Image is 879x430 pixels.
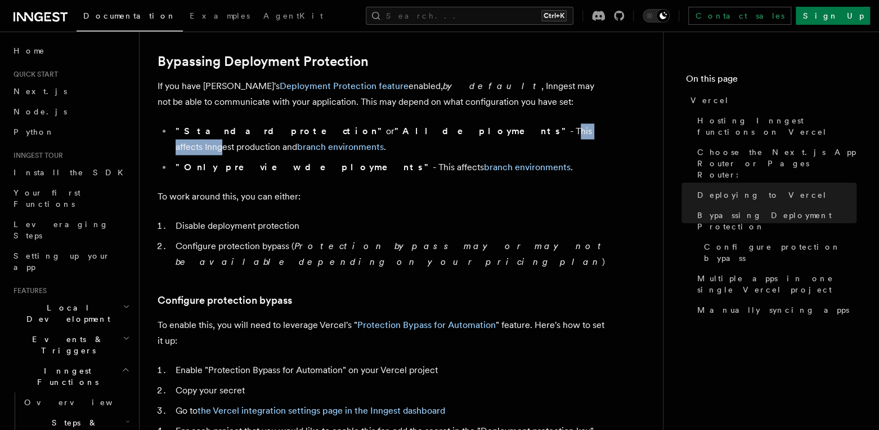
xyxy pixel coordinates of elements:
[83,11,176,20] span: Documentation
[9,365,122,388] span: Inngest Functions
[14,188,80,209] span: Your first Functions
[686,90,856,110] a: Vercel
[693,110,856,142] a: Hosting Inngest functions on Vercel
[9,41,132,61] a: Home
[158,54,369,69] a: Bypassing Deployment Protection
[263,11,323,20] span: AgentKit
[9,361,132,392] button: Inngest Functions
[9,302,123,325] span: Local Development
[158,189,608,205] p: To work around this, you can either:
[14,87,67,96] span: Next.js
[697,115,856,138] span: Hosting Inngest functions on Vercel
[9,298,132,329] button: Local Development
[183,3,257,30] a: Examples
[357,320,496,330] a: Protection Bypass for Automation
[697,147,856,180] span: Choose the Next.js App Router or Pages Router:
[172,383,608,398] li: Copy your secret
[9,101,132,122] a: Node.js
[172,238,608,270] li: Configure protection bypass ( )
[690,95,729,106] span: Vercel
[704,241,856,264] span: Configure protection bypass
[14,107,67,116] span: Node.js
[9,246,132,277] a: Setting up your app
[198,405,445,416] a: the Vercel integration settings page in the Inngest dashboard
[172,123,608,155] li: or - This affects Inngest production and .
[796,7,870,25] a: Sign Up
[443,81,541,91] em: by default
[693,142,856,185] a: Choose the Next.js App Router or Pages Router:
[9,214,132,246] a: Leveraging Steps
[14,127,55,136] span: Python
[9,183,132,214] a: Your first Functions
[394,126,570,136] strong: "All deployments"
[9,286,47,295] span: Features
[699,237,856,268] a: Configure protection bypass
[9,162,132,183] a: Install the SDK
[484,162,571,172] a: branch environments
[9,329,132,361] button: Events & Triggers
[176,241,606,267] em: Protection bypass may or may not be available depending on your pricing plan
[77,3,183,32] a: Documentation
[366,7,573,25] button: Search...Ctrl+K
[176,162,433,172] strong: "Only preview deployments"
[172,159,608,175] li: - This affects .
[541,10,567,21] kbd: Ctrl+K
[643,9,670,23] button: Toggle dark mode
[697,304,849,316] span: Manually syncing apps
[693,300,856,320] a: Manually syncing apps
[172,403,608,419] li: Go to
[697,210,856,232] span: Bypassing Deployment Protection
[693,205,856,237] a: Bypassing Deployment Protection
[24,398,140,407] span: Overview
[693,185,856,205] a: Deploying to Vercel
[688,7,791,25] a: Contact sales
[176,126,386,136] strong: "Standard protection"
[697,189,827,201] span: Deploying to Vercel
[686,72,856,90] h4: On this page
[190,11,250,20] span: Examples
[9,81,132,101] a: Next.js
[172,218,608,234] li: Disable deployment protection
[697,273,856,295] span: Multiple apps in one single Vercel project
[9,70,58,79] span: Quick start
[172,362,608,378] li: Enable "Protection Bypass for Automation" on your Vercel project
[14,251,110,272] span: Setting up your app
[9,334,123,356] span: Events & Triggers
[14,220,109,240] span: Leveraging Steps
[14,168,130,177] span: Install the SDK
[20,392,132,413] a: Overview
[693,268,856,300] a: Multiple apps in one single Vercel project
[158,317,608,349] p: To enable this, you will need to leverage Vercel's " " feature. Here's how to set it up:
[280,81,409,91] a: Deployment Protection feature
[158,78,608,110] p: If you have [PERSON_NAME]'s enabled, , Inngest may not be able to communicate with your applicati...
[14,45,45,56] span: Home
[9,151,63,160] span: Inngest tour
[9,122,132,142] a: Python
[297,141,384,152] a: branch environments
[257,3,330,30] a: AgentKit
[158,292,292,308] a: Configure protection bypass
